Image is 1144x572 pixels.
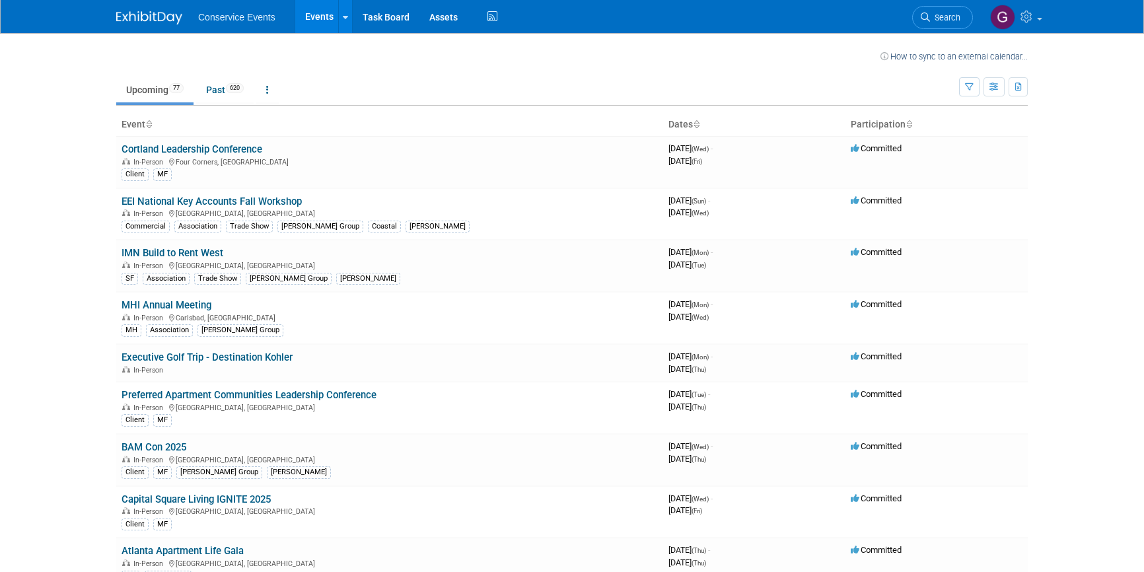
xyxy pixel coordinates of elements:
[668,505,702,515] span: [DATE]
[122,312,658,322] div: Carlsbad, [GEOGRAPHIC_DATA]
[122,456,130,462] img: In-Person Event
[122,366,130,373] img: In-Person Event
[145,119,152,129] a: Sort by Event Name
[851,299,902,309] span: Committed
[122,466,149,478] div: Client
[122,324,141,336] div: MH
[692,262,706,269] span: (Tue)
[708,389,710,399] span: -
[133,262,167,270] span: In-Person
[176,466,262,478] div: [PERSON_NAME] Group
[143,273,190,285] div: Association
[668,493,713,503] span: [DATE]
[668,454,706,464] span: [DATE]
[133,209,167,218] span: In-Person
[122,559,130,566] img: In-Person Event
[133,559,167,568] span: In-Person
[851,143,902,153] span: Committed
[122,441,186,453] a: BAM Con 2025
[845,114,1028,136] th: Participation
[692,507,702,515] span: (Fri)
[692,158,702,165] span: (Fri)
[116,114,663,136] th: Event
[668,207,709,217] span: [DATE]
[122,247,223,259] a: IMN Build to Rent West
[122,196,302,207] a: EEI National Key Accounts Fall Workshop
[668,545,710,555] span: [DATE]
[226,83,244,93] span: 620
[122,414,149,426] div: Client
[668,299,713,309] span: [DATE]
[692,366,706,373] span: (Thu)
[122,389,376,401] a: Preferred Apartment Communities Leadership Conference
[851,247,902,257] span: Committed
[194,273,241,285] div: Trade Show
[146,324,193,336] div: Association
[711,441,713,451] span: -
[990,5,1015,30] img: Gayle Reese
[668,247,713,257] span: [DATE]
[226,221,273,232] div: Trade Show
[711,299,713,309] span: -
[668,402,706,411] span: [DATE]
[198,12,275,22] span: Conservice Events
[668,351,713,361] span: [DATE]
[153,168,172,180] div: MF
[692,547,706,554] span: (Thu)
[122,454,658,464] div: [GEOGRAPHIC_DATA], [GEOGRAPHIC_DATA]
[692,456,706,463] span: (Thu)
[668,441,713,451] span: [DATE]
[133,456,167,464] span: In-Person
[692,145,709,153] span: (Wed)
[851,196,902,205] span: Committed
[692,314,709,321] span: (Wed)
[133,158,167,166] span: In-Person
[711,247,713,257] span: -
[122,314,130,320] img: In-Person Event
[668,389,710,399] span: [DATE]
[122,557,658,568] div: [GEOGRAPHIC_DATA], [GEOGRAPHIC_DATA]
[122,507,130,514] img: In-Person Event
[122,351,293,363] a: Executive Golf Trip - Destination Kohler
[912,6,973,29] a: Search
[277,221,363,232] div: [PERSON_NAME] Group
[668,196,710,205] span: [DATE]
[336,273,400,285] div: [PERSON_NAME]
[668,156,702,166] span: [DATE]
[930,13,960,22] span: Search
[692,249,709,256] span: (Mon)
[122,518,149,530] div: Client
[122,158,130,164] img: In-Person Event
[368,221,401,232] div: Coastal
[122,156,658,166] div: Four Corners, [GEOGRAPHIC_DATA]
[851,441,902,451] span: Committed
[711,351,713,361] span: -
[851,493,902,503] span: Committed
[122,505,658,516] div: [GEOGRAPHIC_DATA], [GEOGRAPHIC_DATA]
[153,414,172,426] div: MF
[851,545,902,555] span: Committed
[133,366,167,375] span: In-Person
[122,404,130,410] img: In-Person Event
[122,493,271,505] a: Capital Square Living IGNITE 2025
[122,402,658,412] div: [GEOGRAPHIC_DATA], [GEOGRAPHIC_DATA]
[122,545,244,557] a: Atlanta Apartment Life Gala
[692,353,709,361] span: (Mon)
[668,364,706,374] span: [DATE]
[692,197,706,205] span: (Sun)
[406,221,470,232] div: [PERSON_NAME]
[122,260,658,270] div: [GEOGRAPHIC_DATA], [GEOGRAPHIC_DATA]
[692,391,706,398] span: (Tue)
[153,518,172,530] div: MF
[122,207,658,218] div: [GEOGRAPHIC_DATA], [GEOGRAPHIC_DATA]
[133,404,167,412] span: In-Person
[122,143,262,155] a: Cortland Leadership Conference
[693,119,699,129] a: Sort by Start Date
[668,557,706,567] span: [DATE]
[153,466,172,478] div: MF
[711,143,713,153] span: -
[122,209,130,216] img: In-Person Event
[133,314,167,322] span: In-Person
[708,545,710,555] span: -
[197,324,283,336] div: [PERSON_NAME] Group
